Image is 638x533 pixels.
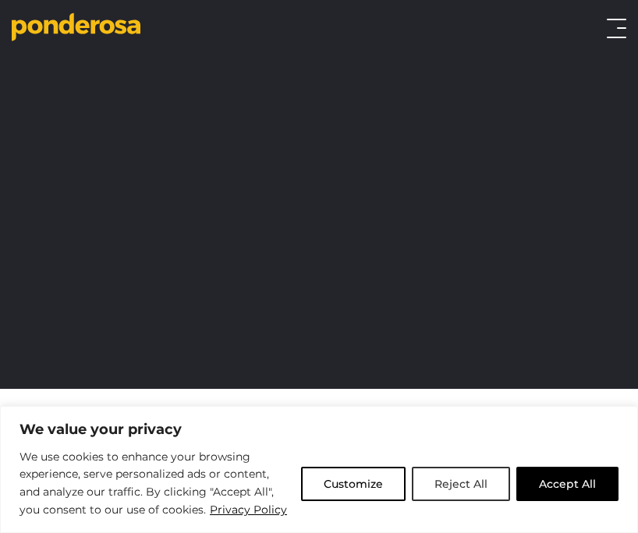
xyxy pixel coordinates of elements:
[19,448,289,520] p: We use cookies to enhance your browsing experience, serve personalized ads or content, and analyz...
[209,500,288,519] a: Privacy Policy
[516,467,619,501] button: Accept All
[607,19,626,38] button: Toggle menu
[301,467,406,501] button: Customize
[12,12,148,44] a: Go to homepage
[412,467,510,501] button: Reject All
[19,420,619,439] p: We value your privacy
